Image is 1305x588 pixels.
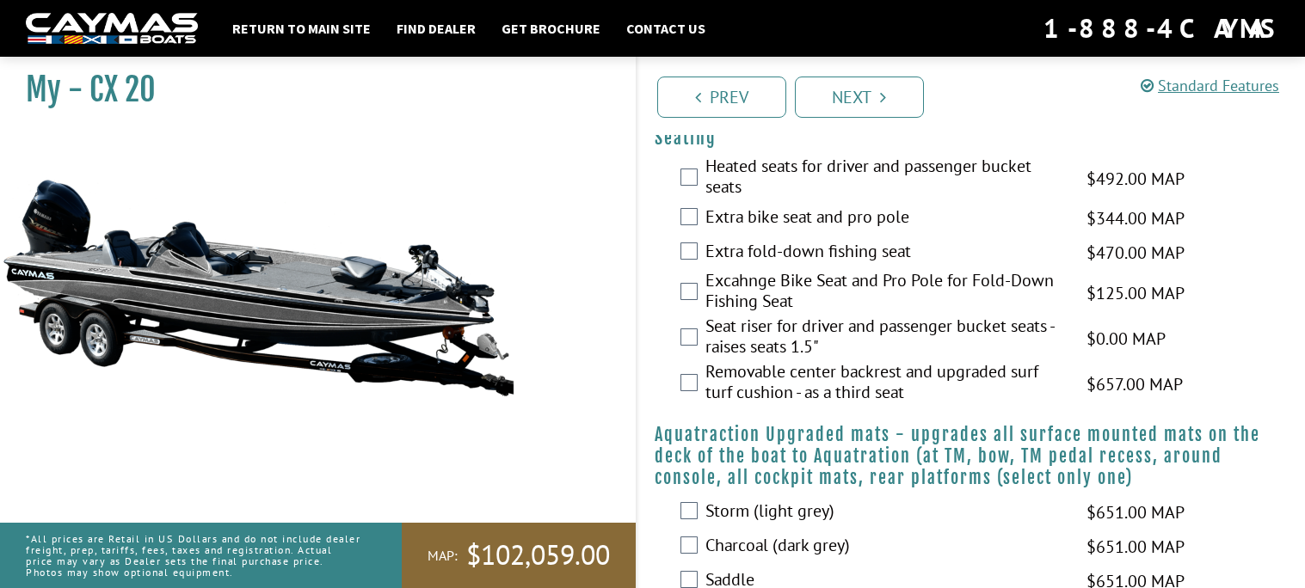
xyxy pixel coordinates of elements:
span: $0.00 MAP [1086,326,1166,352]
a: Prev [657,77,786,118]
label: Heated seats for driver and passenger bucket seats [705,156,1065,201]
span: $102,059.00 [466,537,610,573]
span: $470.00 MAP [1086,240,1185,266]
span: MAP: [428,547,458,565]
p: *All prices are Retail in US Dollars and do not include dealer freight, prep, tariffs, fees, taxe... [26,524,363,587]
div: 1-888-4CAYMAS [1043,9,1279,47]
label: Removable center backrest and upgraded surf turf cushion - as a third seat [705,361,1065,407]
h4: Aquatraction Upgraded mats - upgrades all surface mounted mats on the deck of the boat to Aquatra... [655,424,1289,488]
label: Charcoal (dark grey) [705,535,1065,560]
a: Get Brochure [493,17,609,40]
label: Extra fold-down fishing seat [705,241,1065,266]
h1: My - CX 20 [26,70,593,109]
span: $657.00 MAP [1086,371,1183,397]
label: Extra bike seat and pro pole [705,206,1065,231]
label: Storm (light grey) [705,500,1065,525]
span: $125.00 MAP [1086,280,1185,306]
span: $651.00 MAP [1086,534,1185,560]
h4: Seating [655,127,1289,149]
span: $492.00 MAP [1086,166,1185,192]
span: $344.00 MAP [1086,205,1185,231]
label: Excahnge Bike Seat and Pro Pole for Fold-Down Fishing Seat [705,270,1065,315]
a: Return to main site [224,17,379,40]
a: Standard Features [1141,76,1279,95]
a: MAP:$102,059.00 [402,523,636,588]
a: Next [795,77,924,118]
img: white-logo-c9c8dbefe5ff5ceceb0f0178aa75bf4bb51f6bca0971e226c86eb53dfe498488.png [26,13,198,45]
a: Find Dealer [388,17,484,40]
span: $651.00 MAP [1086,499,1185,525]
label: Seat riser for driver and passenger bucket seats - raises seats 1.5" [705,315,1065,361]
a: Contact Us [618,17,714,40]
